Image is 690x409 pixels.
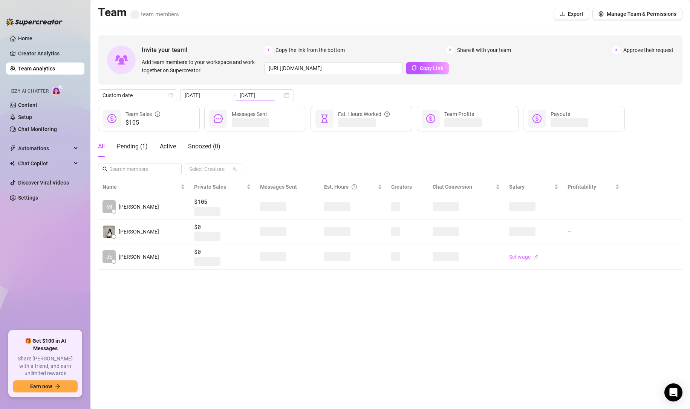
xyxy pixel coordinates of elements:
[18,66,55,72] a: Team Analytics
[142,58,261,75] span: Add team members to your workspace and work together on Supercreator.
[10,145,16,151] span: thunderbolt
[338,110,390,118] div: Est. Hours Worked
[52,85,63,96] img: AI Chatter
[563,194,624,220] td: —
[18,47,78,60] a: Creator Analytics
[509,254,539,260] a: Set wageedit
[406,62,449,74] button: Copy Link
[107,114,116,123] span: dollar-circle
[103,166,108,172] span: search
[231,92,237,98] span: to
[10,161,15,166] img: Chat Copilot
[103,90,173,101] span: Custom date
[18,126,57,132] a: Chat Monitoring
[560,11,565,17] span: download
[433,184,472,190] span: Chat Conversion
[106,203,112,211] span: MI
[214,114,223,123] span: message
[13,337,78,352] span: 🎁 Get $100 in AI Messages
[232,111,267,117] span: Messages Sent
[194,197,251,206] span: $105
[664,383,682,401] div: Open Intercom Messenger
[6,18,63,26] img: logo-BBDzfeDw.svg
[233,167,237,171] span: team
[446,46,454,54] span: 2
[592,8,682,20] button: Manage Team & Permissions
[260,184,297,190] span: Messages Sent
[568,184,596,190] span: Profitability
[420,65,443,71] span: Copy Link
[125,110,160,118] div: Team Sales
[240,91,283,99] input: End date
[509,184,525,190] span: Salary
[168,93,173,98] span: calendar
[554,8,589,20] button: Export
[18,157,72,169] span: Chat Copilot
[320,114,329,123] span: hourglass
[130,11,179,18] span: team members
[384,110,390,118] span: question-circle
[11,88,49,95] span: Izzy AI Chatter
[18,114,32,120] a: Setup
[103,226,115,238] img: Sofia Zamantha …
[275,46,345,54] span: Copy the link from the bottom
[264,46,272,54] span: 1
[194,223,251,232] span: $0
[18,102,37,108] a: Content
[117,142,148,151] div: Pending ( 1 )
[103,183,179,191] span: Name
[98,142,105,151] div: All
[119,203,159,211] span: [PERSON_NAME]
[125,118,160,127] span: $105
[142,45,264,55] span: Invite your team!
[352,183,357,191] span: question-circle
[194,184,226,190] span: Private Sales
[30,383,52,389] span: Earn now
[412,65,417,70] span: copy
[607,11,676,17] span: Manage Team & Permissions
[109,165,171,173] input: Search members
[119,253,159,261] span: [PERSON_NAME]
[18,142,72,154] span: Automations
[563,244,624,270] td: —
[568,11,583,17] span: Export
[98,5,179,20] h2: Team
[18,180,69,186] a: Discover Viral Videos
[13,380,78,392] button: Earn nowarrow-right
[231,92,237,98] span: swap-right
[387,180,428,194] th: Creators
[551,111,570,117] span: Payouts
[119,227,159,236] span: [PERSON_NAME]
[98,180,190,194] th: Name
[623,46,673,54] span: Approve their request
[612,46,620,54] span: 3
[18,35,32,41] a: Home
[563,220,624,245] td: —
[534,254,539,259] span: edit
[532,114,542,123] span: dollar-circle
[324,183,376,191] div: Est. Hours
[55,384,60,389] span: arrow-right
[18,195,38,201] a: Settings
[194,247,251,256] span: $0
[188,143,220,150] span: Snoozed ( 0 )
[185,91,228,99] input: Start date
[457,46,511,54] span: Share it with your team
[106,253,112,261] span: JE
[155,110,160,118] span: info-circle
[444,111,474,117] span: Team Profits
[426,114,435,123] span: dollar-circle
[13,355,78,377] span: Share [PERSON_NAME] with a friend, and earn unlimited rewards
[598,11,604,17] span: setting
[160,143,176,150] span: Active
